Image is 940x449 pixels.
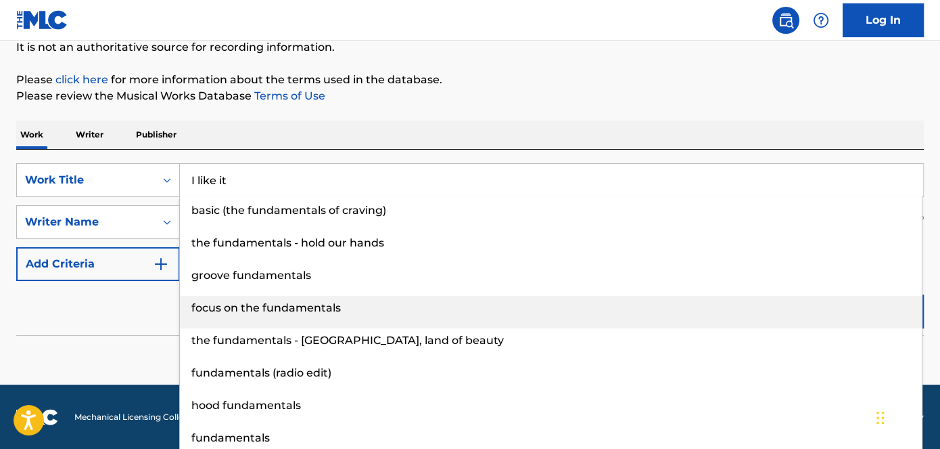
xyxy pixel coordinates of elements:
span: fundamentals (radio edit) [191,366,331,379]
p: Writer [72,121,108,149]
span: basic (the fundamentals of craving) [191,204,386,217]
p: Publisher [132,121,181,149]
img: logo [16,409,58,425]
div: Work Title [25,172,147,188]
iframe: Chat Widget [872,384,940,449]
p: Work [16,121,47,149]
a: Public Search [772,7,799,34]
p: It is not an authoritative source for recording information. [16,39,924,56]
span: hood fundamentals [191,399,301,412]
span: the fundamentals - hold our hands [191,236,384,249]
img: MLC Logo [16,10,68,30]
span: the fundamentals - [GEOGRAPHIC_DATA], land of beauty [191,334,504,347]
span: focus on the fundamentals [191,301,341,314]
img: help [813,12,829,28]
a: click here [55,73,108,86]
p: Please review the Musical Works Database [16,88,924,104]
span: fundamentals [191,431,270,444]
img: search [778,12,794,28]
img: 9d2ae6d4665cec9f34b9.svg [153,256,169,272]
form: Search Form [16,163,924,335]
a: Terms of Use [252,89,325,102]
span: groove fundamentals [191,269,311,282]
span: Mechanical Licensing Collective © 2025 [74,411,231,423]
a: Log In [843,3,924,37]
button: Add Criteria [16,247,180,281]
div: Drag [876,398,885,438]
div: Help [807,7,835,34]
div: Writer Name [25,214,147,230]
p: Please for more information about the terms used in the database. [16,72,924,88]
